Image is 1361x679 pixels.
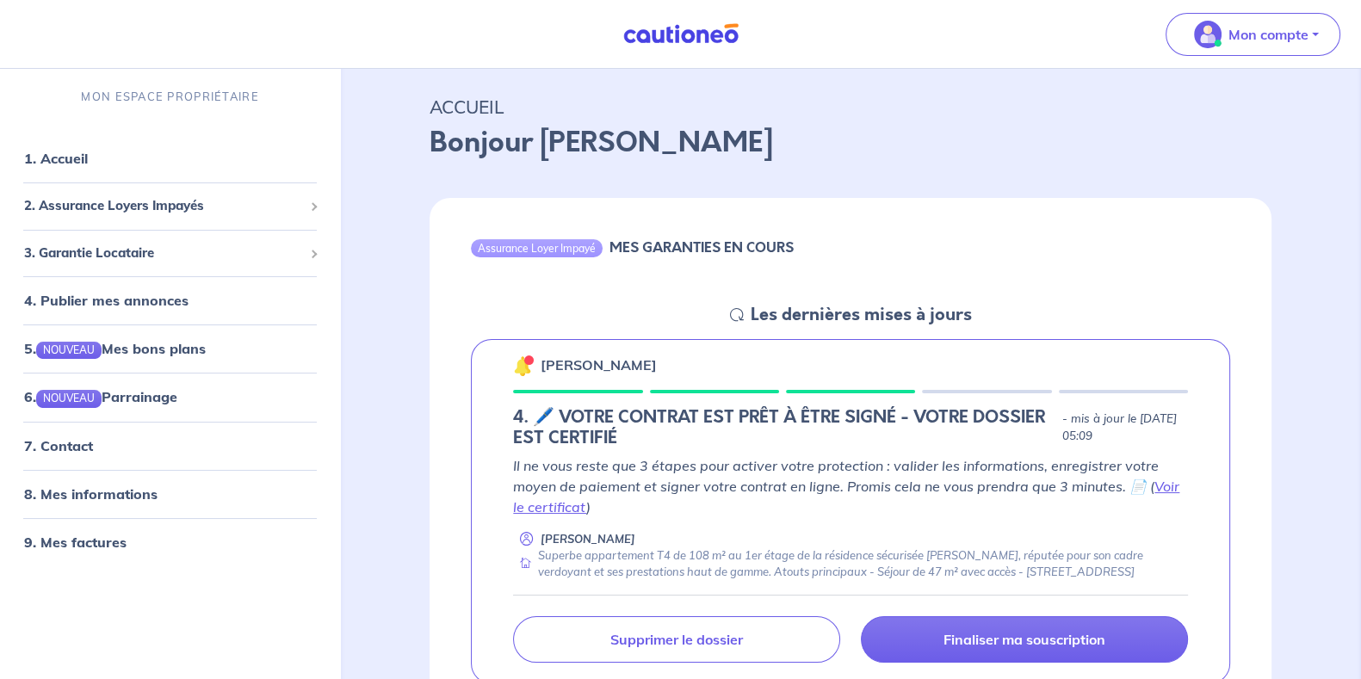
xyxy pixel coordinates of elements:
p: - mis à jour le [DATE] 05:09 [1062,410,1188,445]
a: 4. Publier mes annonces [24,292,189,309]
div: 6.NOUVEAUParrainage [7,380,333,414]
a: 5.NOUVEAUMes bons plans [24,340,206,357]
span: 3. Garantie Locataire [24,244,303,263]
h5: Les dernières mises à jours [751,305,972,325]
p: MON ESPACE PROPRIÉTAIRE [81,89,258,105]
p: Supprimer le dossier [610,631,743,648]
img: Cautioneo [616,23,745,45]
div: state: CONTRACT-INFO-IN-PROGRESS, Context: NEW,CHOOSE-CERTIFICATE,ALONE,LESSOR-DOCUMENTS [513,407,1188,448]
p: Bonjour [PERSON_NAME] [430,122,1271,164]
p: Mon compte [1228,24,1308,45]
img: 🔔 [513,355,534,376]
a: Voir le certificat [513,478,1179,515]
div: 5.NOUVEAUMes bons plans [7,331,333,366]
div: 9. Mes factures [7,524,333,559]
span: 2. Assurance Loyers Impayés [24,196,303,216]
div: 4. Publier mes annonces [7,283,333,318]
a: 9. Mes factures [24,533,127,550]
a: Finaliser ma souscription [861,616,1188,663]
div: Superbe appartement T4 de 108 m² au 1er étage de la résidence sécurisée [PERSON_NAME], réputée po... [513,547,1188,581]
a: 1. Accueil [24,150,88,167]
p: Il ne vous reste que 3 étapes pour activer votre protection : valider les informations, enregistr... [513,455,1188,517]
a: 8. Mes informations [24,485,158,502]
p: Finaliser ma souscription [943,631,1105,648]
a: Supprimer le dossier [513,616,840,663]
div: 3. Garantie Locataire [7,237,333,270]
div: 8. Mes informations [7,476,333,510]
a: 7. Contact [24,436,93,454]
div: 7. Contact [7,428,333,462]
h6: MES GARANTIES EN COURS [609,239,794,256]
p: ACCUEIL [430,91,1271,122]
h5: 4. 🖊️ VOTRE CONTRAT EST PRÊT À ÊTRE SIGNÉ - VOTRE DOSSIER EST CERTIFIÉ [513,407,1055,448]
div: 2. Assurance Loyers Impayés [7,189,333,223]
div: 1. Accueil [7,141,333,176]
a: 6.NOUVEAUParrainage [24,388,177,405]
button: illu_account_valid_menu.svgMon compte [1166,13,1340,56]
p: [PERSON_NAME] [541,355,657,375]
p: [PERSON_NAME] [541,531,635,547]
img: illu_account_valid_menu.svg [1194,21,1222,48]
div: Assurance Loyer Impayé [471,239,603,256]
